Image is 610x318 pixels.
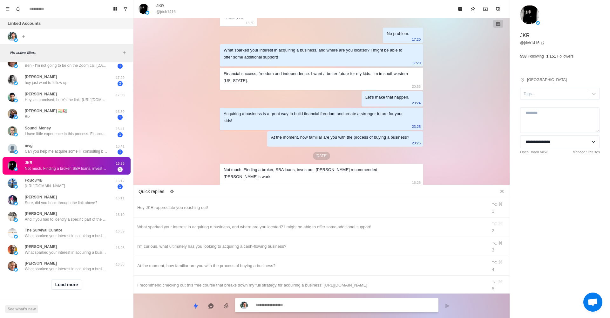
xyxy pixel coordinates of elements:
span: 1 [118,149,123,155]
p: Sure, did you book through the link above? [25,200,97,206]
img: picture [14,251,18,255]
p: 16:12 [112,178,128,184]
button: Close quick replies [497,186,507,197]
div: Open chat [583,293,602,312]
img: picture [520,5,539,24]
img: picture [14,218,18,222]
p: 23:24 [412,100,421,107]
img: picture [14,38,18,42]
p: No active filters [10,50,120,56]
img: picture [14,81,18,85]
img: picture [14,235,18,238]
p: [GEOGRAPHIC_DATA] [527,77,567,83]
img: picture [8,261,17,271]
img: picture [146,11,149,15]
button: Archive [479,3,492,15]
img: picture [8,75,17,85]
p: Quick replies [139,188,164,195]
img: picture [8,245,17,254]
p: FoBo3/4B [25,177,43,183]
img: picture [8,58,17,67]
p: 16:41 [112,144,128,149]
img: picture [14,185,18,189]
p: 16:59 [112,109,128,114]
button: Mark as read [454,3,466,15]
button: Quick replies [189,300,202,312]
p: [PERSON_NAME] 🇮🇳🇦🇪 [25,108,67,114]
p: JKR [25,160,32,166]
button: Reply with AI [205,300,217,312]
p: [PERSON_NAME] [25,211,57,217]
img: picture [14,150,18,154]
img: picture [8,126,17,136]
p: I have little experience in this process. Finance, yes, financing and purchasing a business, no. [25,131,107,137]
a: Manage Statuses [573,149,600,155]
img: picture [14,268,18,272]
p: 15:30 [246,19,254,26]
span: 1 [118,167,123,172]
div: At the moment, how familiar are you with the process of buying a business? [271,134,409,141]
img: picture [240,301,248,309]
div: ⌥ ⌘ 1 [492,201,506,215]
img: picture [8,144,17,153]
button: See what's new [5,305,38,313]
p: 17:00 [112,93,128,98]
img: picture [8,92,17,102]
button: Menu [3,4,13,14]
img: picture [14,167,18,171]
p: [URL][DOMAIN_NAME] [25,183,65,189]
p: [PERSON_NAME] [25,74,57,80]
img: picture [14,64,18,68]
p: [DATE] [313,152,330,160]
div: ⌥ ⌘ 5 [492,278,506,292]
p: JKR [156,3,164,9]
img: picture [14,99,18,102]
p: Can you help me acquire some IT consulting business with good cash flow [25,149,107,154]
p: 16:26 [112,161,128,166]
div: What sparked your interest in acquiring a business, and where are you located? I might be able to... [224,47,409,61]
img: picture [8,32,17,41]
a: Open Board View [520,149,547,155]
p: What sparked your interest in acquiring a business, and where are you located? I might be able to... [25,250,107,255]
p: @jrich1416 [156,9,176,15]
button: Pin [466,3,479,15]
p: 17:20 [412,59,421,66]
a: @jrich1416 [520,40,545,46]
p: 16:10 [112,212,128,218]
p: The Survival Curator [25,227,62,233]
div: ⌥ ⌘ 3 [492,239,506,253]
div: I'm curious, what ultimately has you looking to acquiring a cash-flowing business? [137,243,484,250]
img: picture [8,178,17,188]
p: Sound_Money [25,125,51,131]
p: [PERSON_NAME] [25,260,57,266]
p: 17:20 [412,36,421,43]
p: 16:26 [412,179,421,186]
p: What sparked your interest in acquiring a business, and where are you located? I might be able to... [25,266,107,272]
div: Let's make that happen. [365,94,409,101]
p: 16:41 [112,126,128,132]
button: Edit quick replies [167,186,177,197]
p: Following [528,53,544,59]
button: Add media [220,300,233,312]
p: [PERSON_NAME] [25,194,57,200]
span: 1 [118,132,123,137]
p: 23:25 [412,123,421,130]
img: picture [8,109,17,119]
img: picture [14,115,18,119]
p: 23:25 [412,140,421,147]
p: JKR [520,32,530,39]
p: 16:08 [112,245,128,251]
span: 1 [118,64,123,69]
p: Hey, as promised, here's the link: [URL][DOMAIN_NAME] P.S. If you want to buy a boring business a... [25,97,107,103]
button: Add filters [120,49,128,57]
p: 16:11 [112,196,128,201]
button: Show unread conversations [120,4,131,14]
button: Board View [110,4,120,14]
p: And if you had to identify a specific part of the business acquisition process where you currentl... [25,217,107,222]
p: mvg [25,143,33,149]
p: 16:09 [112,229,128,234]
p: 558 [520,53,526,59]
button: Send message [441,300,454,312]
img: picture [8,212,17,221]
button: Add account [20,33,27,40]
